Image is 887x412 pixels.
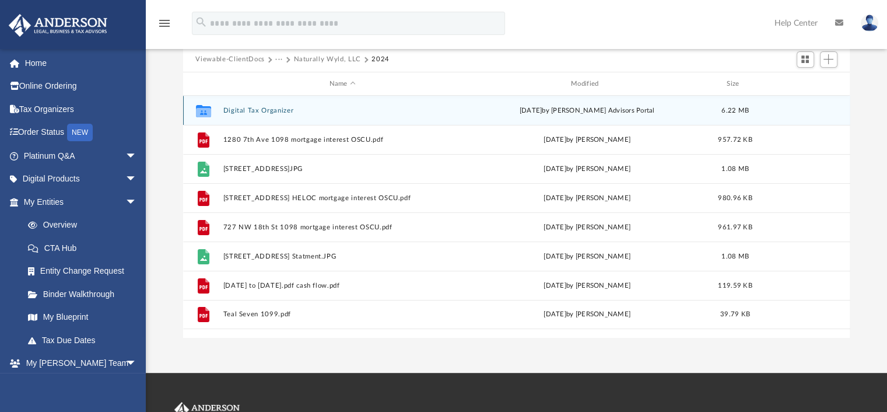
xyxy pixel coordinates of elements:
[721,253,749,260] span: 1.08 MB
[467,193,706,204] div: [DATE] by [PERSON_NAME]
[371,54,390,65] button: 2024
[467,135,706,145] div: [DATE] by [PERSON_NAME]
[223,311,462,319] button: Teal Seven 1099.pdf
[188,79,217,89] div: id
[183,96,850,337] div: grid
[16,260,155,283] a: Entity Change Request
[763,79,845,89] div: id
[125,190,149,214] span: arrow_drop_down
[718,282,752,289] span: 119.59 KB
[223,224,462,231] button: 727 NW 18th St 1098 mortgage interest OSCU.pdf
[8,51,155,75] a: Home
[223,107,462,114] button: Digital Tax Organizer
[718,195,752,201] span: 980.96 KB
[222,79,462,89] div: Name
[67,124,93,141] div: NEW
[125,144,149,168] span: arrow_drop_down
[718,224,752,231] span: 961.97 KB
[467,106,706,116] div: [DATE] by [PERSON_NAME] Advisors Portal
[8,144,155,167] a: Platinum Q&Aarrow_drop_down
[223,253,462,260] button: [STREET_ADDRESS] Statment.JPG
[8,97,155,121] a: Tax Organizers
[5,14,111,37] img: Anderson Advisors Platinum Portal
[223,136,462,144] button: 1280 7th Ave 1098 mortgage interest OSCU.pdf
[721,166,749,172] span: 1.08 MB
[16,236,155,260] a: CTA Hub
[195,16,208,29] i: search
[157,22,171,30] a: menu
[16,214,155,237] a: Overview
[8,352,149,375] a: My [PERSON_NAME] Teamarrow_drop_down
[157,16,171,30] i: menu
[721,107,749,114] span: 6.22 MB
[720,312,749,318] span: 39.79 KB
[16,306,149,329] a: My Blueprint
[8,75,155,98] a: Online Ordering
[293,54,360,65] button: Naturally Wyld, LLC
[467,222,706,233] div: [DATE] by [PERSON_NAME]
[195,54,264,65] button: Viewable-ClientDocs
[861,15,878,32] img: User Pic
[711,79,758,89] div: Size
[223,194,462,202] button: [STREET_ADDRESS] HELOC mortgage interest OSCU.pdf
[718,137,752,143] span: 957.72 KB
[467,281,706,291] div: [DATE] by [PERSON_NAME]
[8,121,155,145] a: Order StatusNEW
[467,310,706,320] div: [DATE] by [PERSON_NAME]
[467,79,707,89] div: Modified
[467,252,706,262] div: [DATE] by [PERSON_NAME]
[223,165,462,173] button: [STREET_ADDRESS]JPG
[8,190,155,214] a: My Entitiesarrow_drop_down
[797,51,814,68] button: Switch to Grid View
[820,51,837,68] button: Add
[16,282,155,306] a: Binder Walkthrough
[16,329,155,352] a: Tax Due Dates
[223,282,462,289] button: [DATE] to [DATE].pdf cash flow.pdf
[125,352,149,376] span: arrow_drop_down
[8,167,155,191] a: Digital Productsarrow_drop_down
[125,167,149,191] span: arrow_drop_down
[467,164,706,174] div: [DATE] by [PERSON_NAME]
[275,54,283,65] button: ···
